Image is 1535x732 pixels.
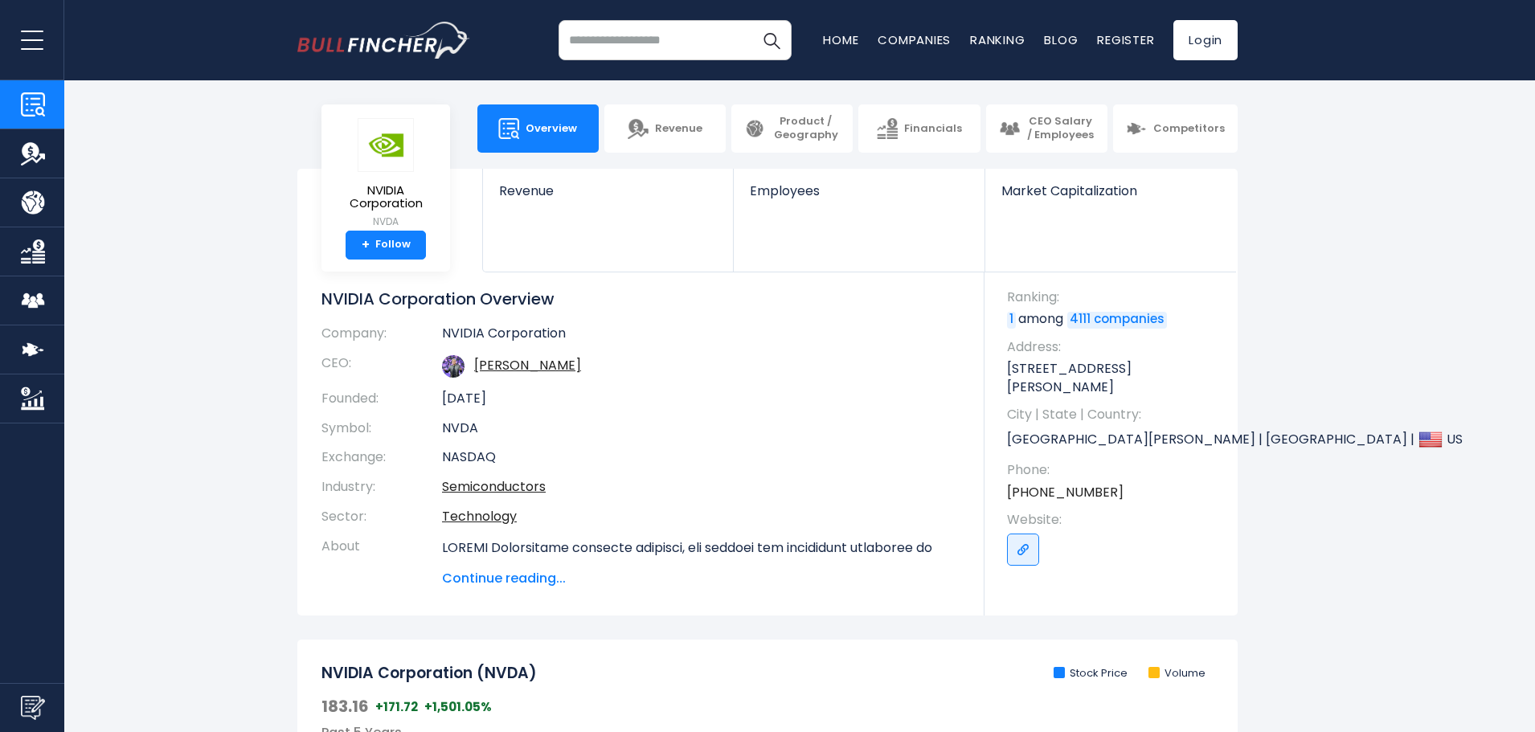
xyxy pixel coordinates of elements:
strong: + [362,238,370,252]
span: NVIDIA Corporation [334,184,437,211]
a: Register [1097,31,1154,48]
a: 1 [1007,312,1016,328]
h2: NVIDIA Corporation (NVDA) [321,664,537,684]
td: [DATE] [442,384,960,414]
span: Market Capitalization [1001,183,1220,198]
span: Website: [1007,511,1222,529]
span: Competitors [1153,122,1225,136]
span: +171.72 [375,699,418,715]
li: Stock Price [1054,667,1128,681]
span: Product / Geography [772,115,840,142]
th: Exchange: [321,443,442,472]
a: Market Capitalization [985,169,1236,226]
span: Overview [526,122,577,136]
a: Go to homepage [297,22,470,59]
td: NVDA [442,414,960,444]
a: Go to link [1007,534,1039,566]
th: Industry: [321,472,442,502]
a: Blog [1044,31,1078,48]
li: Volume [1148,667,1205,681]
th: About [321,532,442,588]
a: 4111 companies [1067,312,1167,328]
td: NASDAQ [442,443,960,472]
span: Phone: [1007,461,1222,479]
a: Technology [442,507,517,525]
th: Founded: [321,384,442,414]
p: [STREET_ADDRESS][PERSON_NAME] [1007,360,1222,396]
a: Financials [858,104,980,153]
a: Companies [878,31,951,48]
a: CEO Salary / Employees [986,104,1107,153]
th: Symbol: [321,414,442,444]
span: City | State | Country: [1007,406,1222,423]
span: Revenue [655,122,702,136]
span: CEO Salary / Employees [1026,115,1095,142]
a: Semiconductors [442,477,546,496]
a: NVIDIA Corporation NVDA [334,117,438,231]
a: Employees [734,169,984,226]
a: Overview [477,104,599,153]
th: CEO: [321,349,442,384]
span: Ranking: [1007,288,1222,306]
a: Revenue [604,104,726,153]
span: Financials [904,122,962,136]
a: [PHONE_NUMBER] [1007,484,1124,501]
h1: NVIDIA Corporation Overview [321,288,960,309]
span: Employees [750,183,968,198]
th: Company: [321,325,442,349]
img: bullfincher logo [297,22,470,59]
a: Home [823,31,858,48]
span: 183.16 [321,696,369,717]
span: Address: [1007,338,1222,356]
span: +1,501.05% [424,699,492,715]
a: +Follow [346,231,426,260]
a: ceo [474,356,581,374]
button: Search [751,20,792,60]
span: Continue reading... [442,569,960,588]
small: NVDA [334,215,437,229]
p: among [1007,310,1222,328]
img: jensen-huang.jpg [442,355,465,378]
th: Sector: [321,502,442,532]
a: Competitors [1113,104,1238,153]
td: NVIDIA Corporation [442,325,960,349]
a: Ranking [970,31,1025,48]
a: Product / Geography [731,104,853,153]
span: Revenue [499,183,717,198]
a: Login [1173,20,1238,60]
p: [GEOGRAPHIC_DATA][PERSON_NAME] | [GEOGRAPHIC_DATA] | US [1007,427,1222,452]
a: Revenue [483,169,733,226]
